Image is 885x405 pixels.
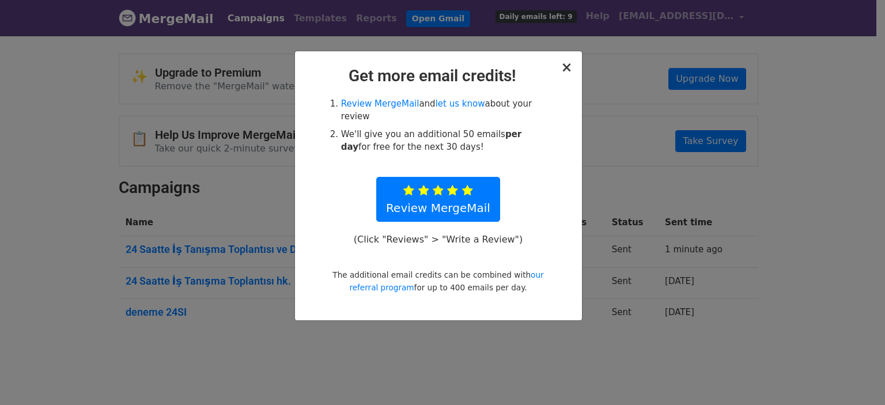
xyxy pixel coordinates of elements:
[341,97,549,123] li: and about your review
[341,129,521,153] strong: per day
[436,99,485,109] a: let us know
[561,60,572,74] button: Close
[349,270,543,292] a: our referral program
[341,128,549,154] li: We'll give you an additional 50 emails for free for the next 30 days!
[341,99,419,109] a: Review MergeMail
[561,59,572,75] span: ×
[304,66,573,86] h2: Get more email credits!
[332,270,543,292] small: The additional email credits can be combined with for up to 400 emails per day.
[347,233,528,245] p: (Click "Reviews" > "Write a Review")
[827,350,885,405] iframe: Chat Widget
[376,177,500,222] a: Review MergeMail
